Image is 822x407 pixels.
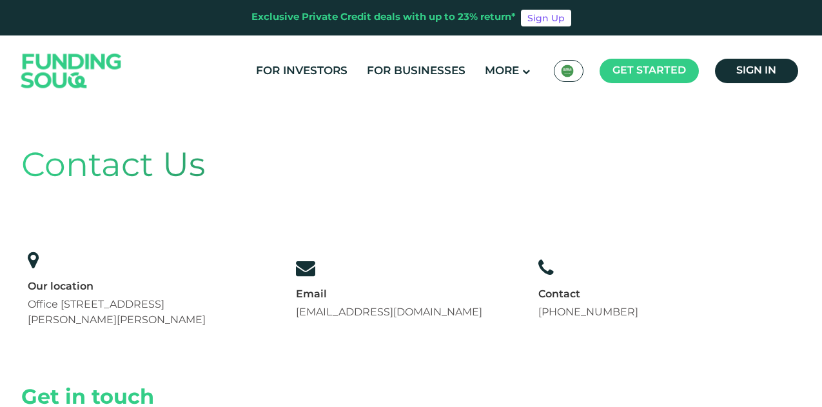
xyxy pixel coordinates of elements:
[736,66,776,75] span: Sign in
[28,300,206,325] span: Office [STREET_ADDRESS][PERSON_NAME][PERSON_NAME]
[364,61,469,82] a: For Businesses
[8,39,135,104] img: Logo
[561,65,574,77] img: SA Flag
[521,10,571,26] a: Sign Up
[296,308,482,317] a: [EMAIL_ADDRESS][DOMAIN_NAME]
[485,66,519,77] span: More
[538,288,638,302] div: Contact
[251,10,516,25] div: Exclusive Private Credit deals with up to 23% return*
[21,142,801,192] div: Contact Us
[253,61,351,82] a: For Investors
[28,280,239,294] div: Our location
[538,308,638,317] a: [PHONE_NUMBER]
[715,59,798,83] a: Sign in
[612,66,686,75] span: Get started
[296,288,482,302] div: Email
